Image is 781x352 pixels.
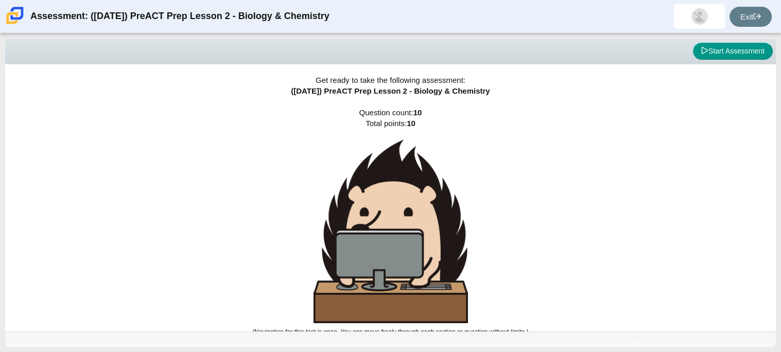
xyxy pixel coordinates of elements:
[4,19,26,28] a: Carmen School of Science & Technology
[314,139,468,323] img: hedgehog-behind-computer-large.png
[316,76,465,84] span: Get ready to take the following assessment:
[693,43,773,60] button: Start Assessment
[30,4,329,29] div: Assessment: ([DATE]) PreACT Prep Lesson 2 - Biology & Chemistry
[413,108,422,117] b: 10
[291,86,490,95] span: ([DATE]) PreACT Prep Lesson 2 - Biology & Chemistry
[252,328,528,336] small: (Navigation for this test is open. You can move freely through each section or question without l...
[4,5,26,26] img: Carmen School of Science & Technology
[407,119,415,128] b: 10
[252,108,528,336] span: Question count: Total points:
[730,7,772,27] a: Exit
[691,8,708,25] img: sebastian.gutierre.mcWrBx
